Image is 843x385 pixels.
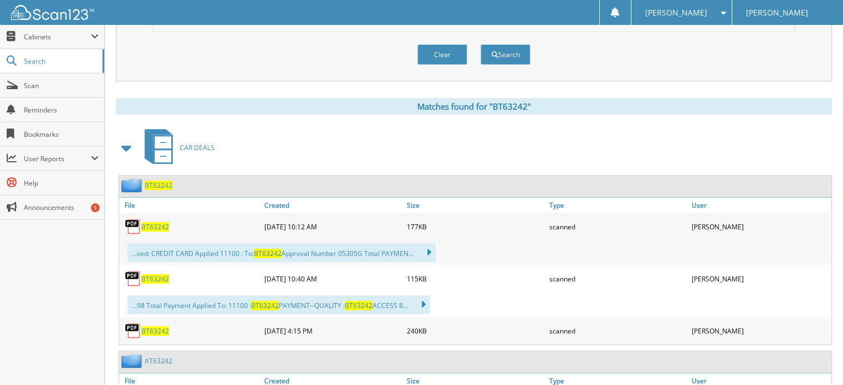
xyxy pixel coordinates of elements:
span: [PERSON_NAME] [645,9,707,16]
a: CAR DEALS [138,126,214,170]
div: scanned [546,320,689,342]
a: BT63242 [141,326,169,336]
button: Search [481,44,530,65]
div: [PERSON_NAME] [689,215,831,238]
a: Type [546,198,689,213]
div: 240KB [404,320,546,342]
span: Search [24,57,97,66]
div: 1 [91,203,100,212]
img: PDF.png [125,322,141,339]
span: Cabinets [24,32,91,42]
span: CAR DEALS [180,143,214,152]
a: BT63242 [145,181,172,190]
div: [DATE] 10:40 AM [262,268,404,290]
span: Help [24,178,99,188]
a: Created [262,198,404,213]
a: File [119,198,262,213]
span: BT63242 [345,301,372,310]
div: scanned [546,215,689,238]
span: [PERSON_NAME] [746,9,808,16]
a: BT63242 [141,274,169,284]
div: scanned [546,268,689,290]
img: PDF.png [125,270,141,287]
div: [PERSON_NAME] [689,268,831,290]
img: scan123-logo-white.svg [11,5,94,20]
div: ...ved: CREDIT CARD Applied 11100 : To: Approval Number 05305G Total PAYMEN... [127,243,436,262]
div: [PERSON_NAME] [689,320,831,342]
span: User Reports [24,154,91,163]
a: BT63242 [141,222,169,232]
span: Announcements [24,203,99,212]
div: 177KB [404,215,546,238]
a: AT63242 [145,356,172,366]
span: Scan [24,81,99,90]
img: PDF.png [125,218,141,235]
a: Size [404,198,546,213]
div: 115KB [404,268,546,290]
span: BT63242 [251,301,279,310]
img: folder2.png [121,354,145,368]
span: BT63242 [254,249,282,258]
a: User [689,198,831,213]
img: folder2.png [121,178,145,192]
div: Matches found for "BT63242" [116,98,832,115]
span: Bookmarks [24,130,99,139]
button: Clear [417,44,467,65]
span: Reminders [24,105,99,115]
div: ...98 Total Payment Applied To: 11100 : PAYMENT--QUALITY : ACCESS 8... [127,295,430,314]
div: [DATE] 4:15 PM [262,320,404,342]
div: [DATE] 10:12 AM [262,215,404,238]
